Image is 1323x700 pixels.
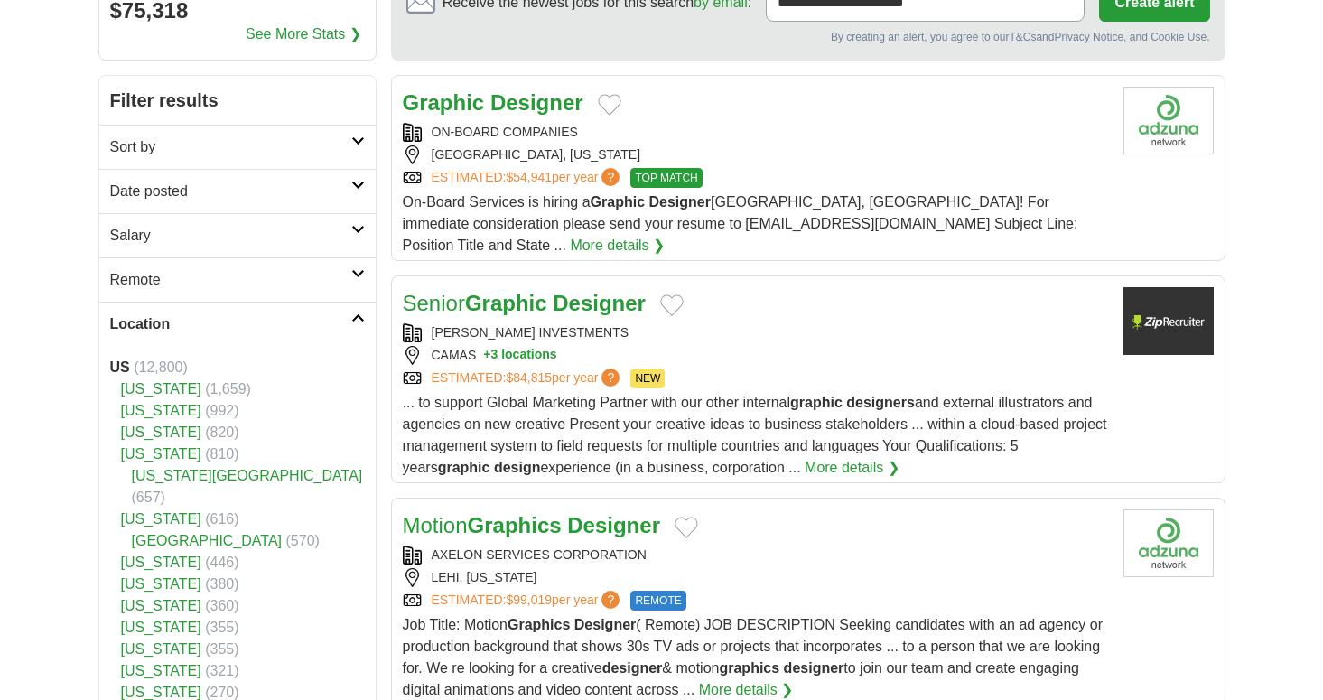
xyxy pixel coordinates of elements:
div: CAMAS [403,346,1109,365]
a: ESTIMATED:$54,941per year? [432,168,624,188]
strong: designers [846,395,915,410]
a: ESTIMATED:$84,815per year? [432,369,624,388]
h2: Location [110,313,351,335]
span: Job Title: Motion ( Remote) JOB DESCRIPTION Seeking candidates with an ad agency or production ba... [403,617,1103,697]
h2: Salary [110,225,351,247]
strong: graphic [438,460,490,475]
span: TOP MATCH [630,168,702,188]
span: (355) [205,641,238,657]
span: $54,941 [506,170,552,184]
a: [US_STATE] [121,620,201,635]
span: (657) [132,490,165,505]
div: LEHI, [US_STATE] [403,568,1109,587]
strong: Designer [574,617,636,632]
span: ? [601,591,620,609]
a: MotionGraphics Designer [403,513,660,537]
a: [US_STATE] [121,381,201,397]
button: Add to favorite jobs [675,517,698,538]
h2: Date posted [110,181,351,202]
span: + [483,346,490,365]
span: ? [601,168,620,186]
a: [US_STATE] [121,685,201,700]
span: REMOTE [630,591,685,611]
span: (570) [286,533,320,548]
img: Company logo [1123,287,1214,355]
a: [US_STATE] [121,555,201,570]
strong: designer [602,660,663,676]
a: More details ❯ [570,235,665,257]
div: [PERSON_NAME] INVESTMENTS [403,323,1109,342]
a: ESTIMATED:$99,019per year? [432,591,624,611]
h2: Sort by [110,136,351,158]
strong: Designer [567,513,660,537]
img: Company logo [1123,87,1214,154]
strong: design [494,460,541,475]
a: [US_STATE] [121,425,201,440]
span: (380) [205,576,238,592]
a: [US_STATE] [121,641,201,657]
span: (355) [205,620,238,635]
span: (1,659) [205,381,251,397]
strong: Designer [649,194,711,210]
span: ... to support Global Marketing Partner with our other internal and external illustrators and age... [403,395,1107,475]
span: On-Board Services is hiring a [GEOGRAPHIC_DATA], [GEOGRAPHIC_DATA]! For immediate consideration p... [403,194,1078,253]
strong: Designer [490,90,583,115]
strong: US [110,359,130,375]
strong: Graphics [468,513,562,537]
a: Salary [99,213,376,257]
a: Sort by [99,125,376,169]
a: SeniorGraphic Designer [403,291,646,315]
button: Add to favorite jobs [598,94,621,116]
img: Company logo [1123,509,1214,577]
div: By creating an alert, you agree to our and , and Cookie Use. [406,29,1210,45]
a: Date posted [99,169,376,213]
button: +3 locations [483,346,556,365]
strong: graphics [719,660,779,676]
a: [GEOGRAPHIC_DATA] [132,533,283,548]
a: Location [99,302,376,346]
span: (446) [205,555,238,570]
h2: Filter results [99,76,376,125]
span: (616) [205,511,238,527]
a: [US_STATE] [121,446,201,462]
span: (360) [205,598,238,613]
a: Graphic Designer [403,90,583,115]
strong: Graphic [591,194,645,210]
a: Remote [99,257,376,302]
span: (12,800) [134,359,188,375]
strong: Graphic [465,291,547,315]
a: Privacy Notice [1054,31,1123,43]
h2: Remote [110,269,351,291]
div: AXELON SERVICES CORPORATION [403,546,1109,565]
span: (992) [205,403,238,418]
strong: Designer [553,291,646,315]
strong: Graphics [508,617,570,632]
a: [US_STATE] [121,403,201,418]
strong: graphic [790,395,843,410]
a: T&Cs [1009,31,1036,43]
a: [US_STATE] [121,663,201,678]
span: $99,019 [506,593,552,607]
strong: Graphic [403,90,485,115]
a: [US_STATE] [121,511,201,527]
strong: designer [784,660,844,676]
a: [US_STATE] [121,576,201,592]
a: [US_STATE][GEOGRAPHIC_DATA] [132,468,363,483]
a: More details ❯ [805,457,899,479]
a: See More Stats ❯ [246,23,361,45]
div: ON-BOARD COMPANIES [403,123,1109,142]
button: Add to favorite jobs [660,294,684,316]
span: NEW [630,369,665,388]
a: [US_STATE] [121,598,201,613]
div: [GEOGRAPHIC_DATA], [US_STATE] [403,145,1109,164]
span: (321) [205,663,238,678]
span: (820) [205,425,238,440]
span: (810) [205,446,238,462]
span: ? [601,369,620,387]
span: (270) [205,685,238,700]
span: $84,815 [506,370,552,385]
